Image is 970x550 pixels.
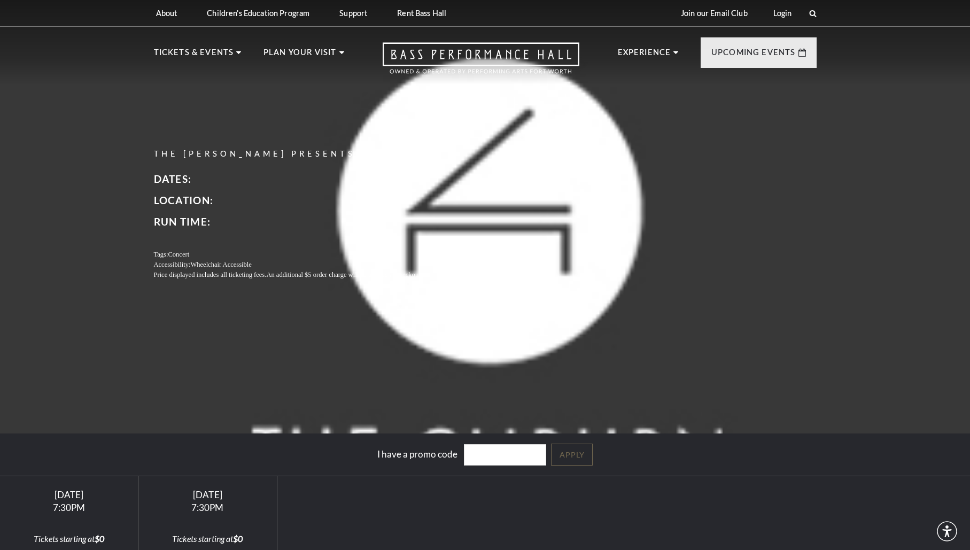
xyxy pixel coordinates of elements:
label: I have a promo code [377,448,457,459]
p: Children's Education Program [207,9,309,18]
p: Rent Bass Hall [397,9,446,18]
span: $0 [95,533,104,544]
div: [DATE] [13,489,126,500]
p: Support [339,9,367,18]
span: Wheelchair Accessible [190,261,251,268]
p: About [156,9,177,18]
div: Tickets starting at [13,533,126,545]
div: 7:30PM [151,503,264,512]
p: Tags: [154,250,448,260]
p: Price displayed includes all ticketing fees. [154,270,448,280]
span: Dates: [154,173,192,185]
p: Accessibility: [154,260,448,270]
p: Plan Your Visit [263,46,337,65]
p: The [PERSON_NAME] Presents [154,148,448,161]
span: Concert [168,251,189,258]
span: $0 [233,533,243,544]
span: An additional $5 order charge will be applied at checkout. [266,271,422,278]
p: Upcoming Events [711,46,796,65]
span: Run Time: [154,215,211,228]
div: [DATE] [151,489,264,500]
p: Tickets & Events [154,46,234,65]
div: 7:30PM [13,503,126,512]
span: Location: [154,194,214,206]
div: Tickets starting at [151,533,264,545]
p: Experience [618,46,671,65]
